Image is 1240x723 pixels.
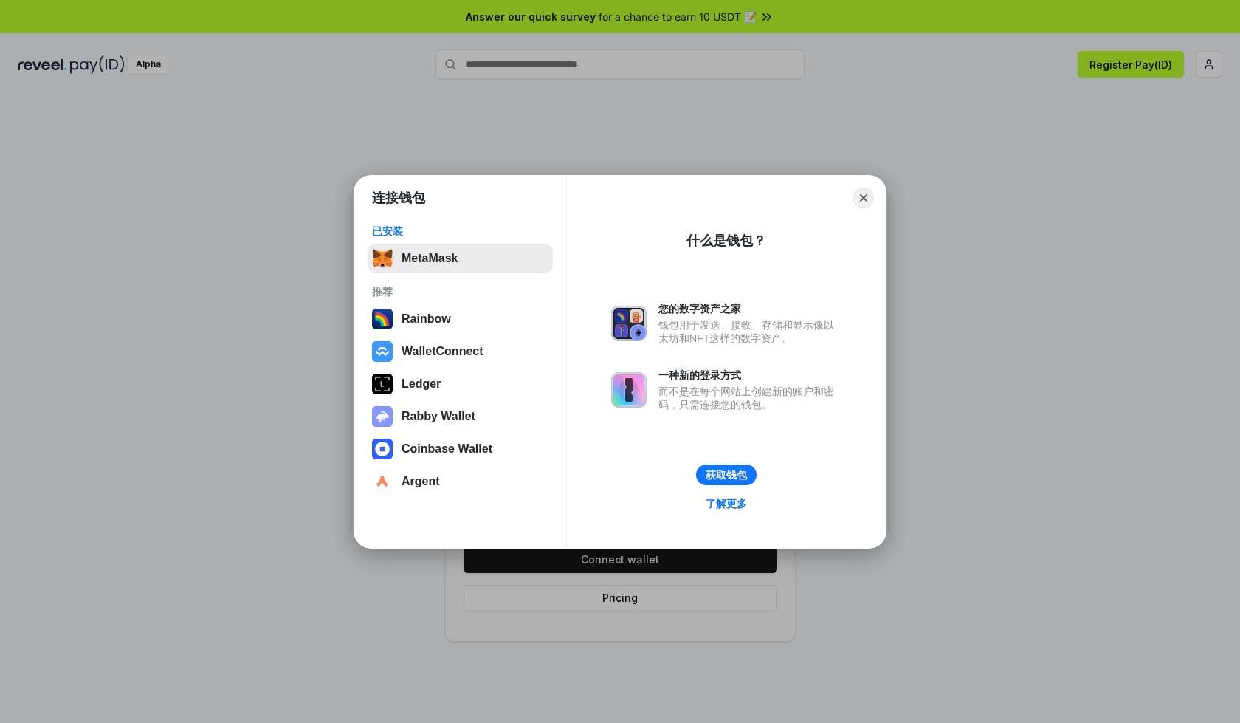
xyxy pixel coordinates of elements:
[368,434,553,464] button: Coinbase Wallet
[686,232,766,250] div: 什么是钱包？
[368,304,553,334] button: Rainbow
[402,345,483,358] div: WalletConnect
[372,471,393,492] img: svg+xml,%3Csvg%20width%3D%2228%22%20height%3D%2228%22%20viewBox%3D%220%200%2028%2028%22%20fill%3D...
[372,225,548,238] div: 已安装
[611,372,647,408] img: svg+xml,%3Csvg%20xmlns%3D%22http%3A%2F%2Fwww.w3.org%2F2000%2Fsvg%22%20fill%3D%22none%22%20viewBox...
[853,188,874,208] button: Close
[368,402,553,431] button: Rabby Wallet
[402,312,451,326] div: Rainbow
[697,494,756,513] a: 了解更多
[696,465,757,485] button: 获取钱包
[372,309,393,329] img: svg+xml,%3Csvg%20width%3D%22120%22%20height%3D%22120%22%20viewBox%3D%220%200%20120%20120%22%20fil...
[372,439,393,459] img: svg+xml,%3Csvg%20width%3D%2228%22%20height%3D%2228%22%20viewBox%3D%220%200%2028%2028%22%20fill%3D...
[372,189,425,207] h1: 连接钱包
[706,468,747,482] div: 获取钱包
[402,252,458,265] div: MetaMask
[372,248,393,269] img: svg+xml,%3Csvg%20fill%3D%22none%22%20height%3D%2233%22%20viewBox%3D%220%200%2035%2033%22%20width%...
[658,318,841,345] div: 钱包用于发送、接收、存储和显示像以太坊和NFT这样的数字资产。
[372,341,393,362] img: svg+xml,%3Csvg%20width%3D%2228%22%20height%3D%2228%22%20viewBox%3D%220%200%2028%2028%22%20fill%3D...
[658,385,841,411] div: 而不是在每个网站上创建新的账户和密码，只需连接您的钱包。
[706,497,747,510] div: 了解更多
[402,377,441,391] div: Ledger
[368,467,553,496] button: Argent
[611,306,647,341] img: svg+xml,%3Csvg%20xmlns%3D%22http%3A%2F%2Fwww.w3.org%2F2000%2Fsvg%22%20fill%3D%22none%22%20viewBox...
[372,285,548,298] div: 推荐
[658,369,841,382] div: 一种新的登录方式
[368,337,553,366] button: WalletConnect
[372,374,393,394] img: svg+xml,%3Csvg%20xmlns%3D%22http%3A%2F%2Fwww.w3.org%2F2000%2Fsvg%22%20width%3D%2228%22%20height%3...
[372,406,393,427] img: svg+xml,%3Csvg%20xmlns%3D%22http%3A%2F%2Fwww.w3.org%2F2000%2Fsvg%22%20fill%3D%22none%22%20viewBox...
[402,410,475,423] div: Rabby Wallet
[402,475,440,488] div: Argent
[368,369,553,399] button: Ledger
[658,302,841,315] div: 您的数字资产之家
[368,244,553,273] button: MetaMask
[402,442,492,456] div: Coinbase Wallet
